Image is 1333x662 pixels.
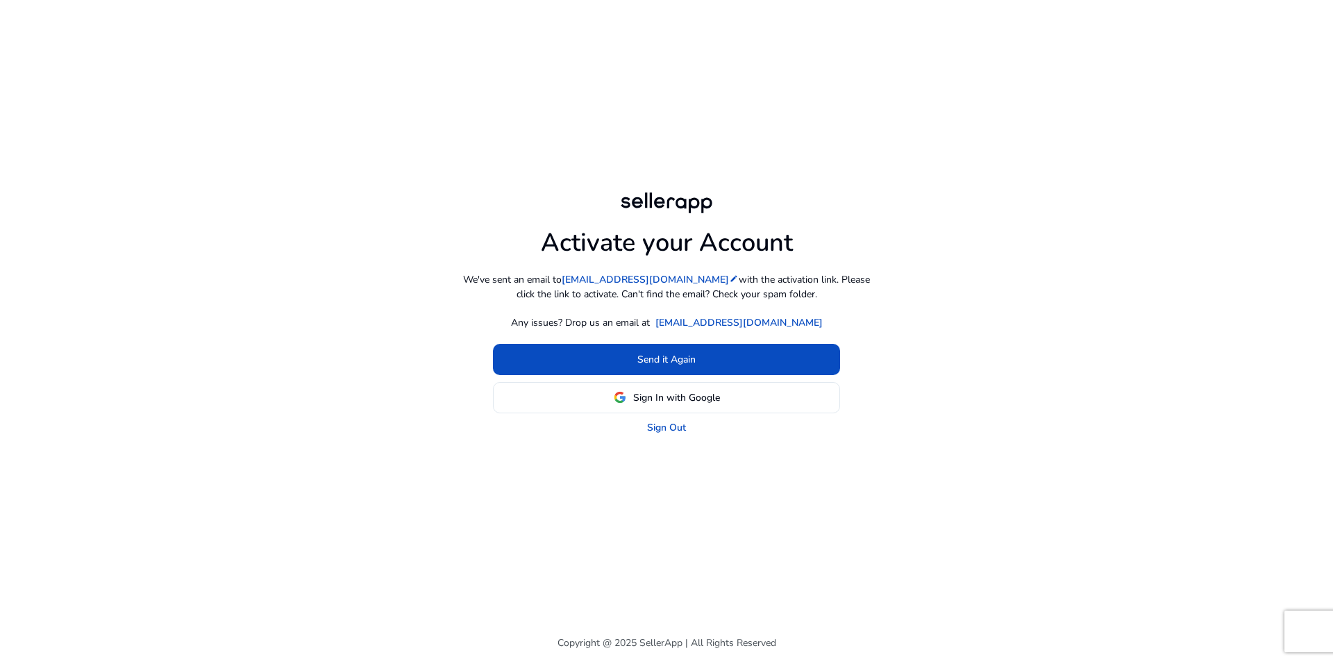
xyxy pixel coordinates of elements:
[458,272,875,301] p: We've sent an email to with the activation link. Please click the link to activate. Can't find th...
[562,272,739,287] a: [EMAIL_ADDRESS][DOMAIN_NAME]
[493,344,840,375] button: Send it Again
[655,315,823,330] a: [EMAIL_ADDRESS][DOMAIN_NAME]
[637,352,696,367] span: Send it Again
[729,274,739,283] mat-icon: edit
[647,420,686,435] a: Sign Out
[633,390,720,405] span: Sign In with Google
[493,382,840,413] button: Sign In with Google
[511,315,650,330] p: Any issues? Drop us an email at
[541,217,793,258] h1: Activate your Account
[614,391,626,404] img: google-logo.svg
